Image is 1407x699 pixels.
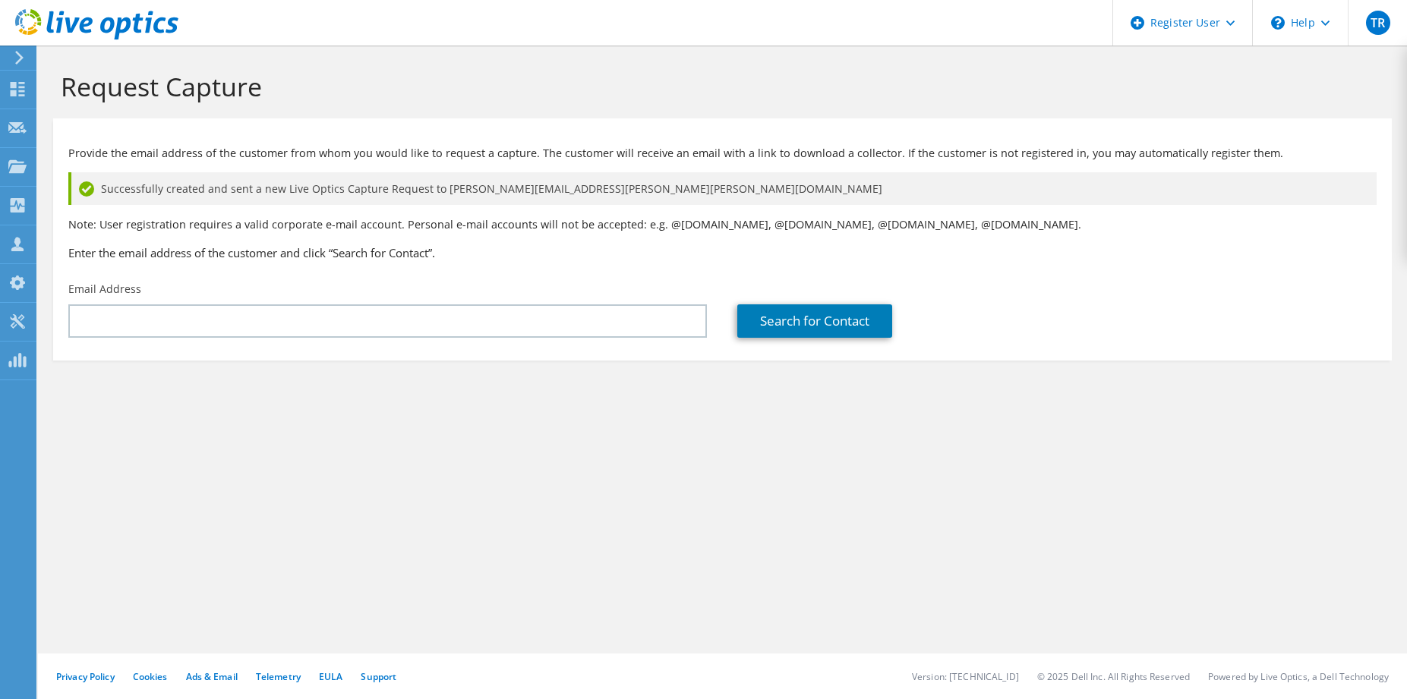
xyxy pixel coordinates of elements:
span: Successfully created and sent a new Live Optics Capture Request to [PERSON_NAME][EMAIL_ADDRESS][P... [101,181,882,197]
p: Note: User registration requires a valid corporate e-mail account. Personal e-mail accounts will ... [68,216,1377,233]
a: EULA [319,670,342,683]
li: Powered by Live Optics, a Dell Technology [1208,670,1389,683]
p: Provide the email address of the customer from whom you would like to request a capture. The cust... [68,145,1377,162]
a: Ads & Email [186,670,238,683]
h3: Enter the email address of the customer and click “Search for Contact”. [68,244,1377,261]
a: Search for Contact [737,304,892,338]
li: © 2025 Dell Inc. All Rights Reserved [1037,670,1190,683]
a: Telemetry [256,670,301,683]
svg: \n [1271,16,1285,30]
h1: Request Capture [61,71,1377,102]
a: Support [361,670,396,683]
a: Privacy Policy [56,670,115,683]
span: TR [1366,11,1390,35]
label: Email Address [68,282,141,297]
li: Version: [TECHNICAL_ID] [912,670,1019,683]
a: Cookies [133,670,168,683]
